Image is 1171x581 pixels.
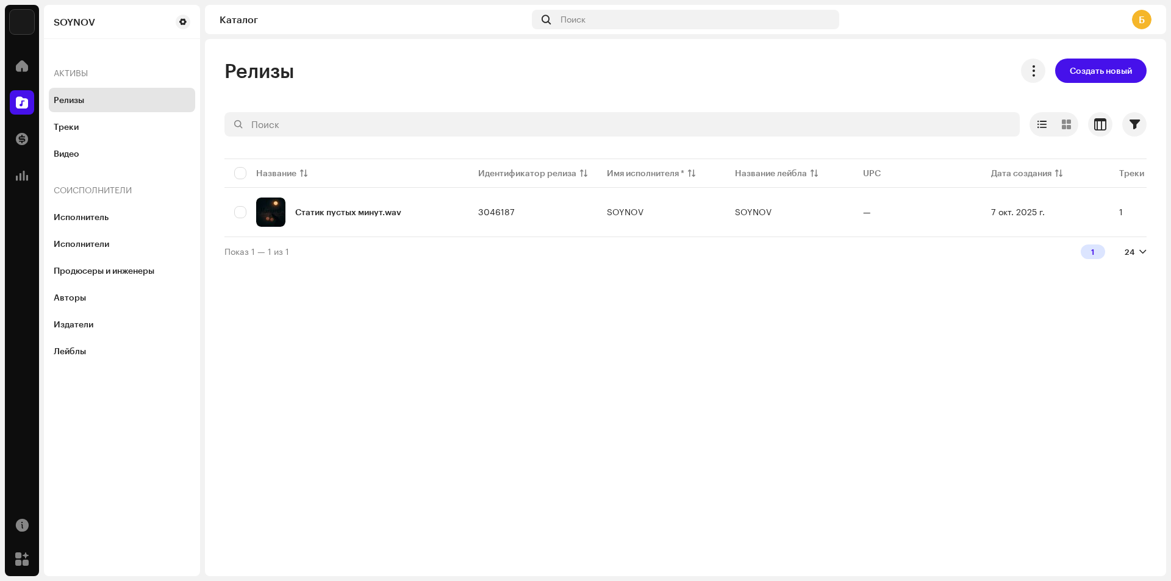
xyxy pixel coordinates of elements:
[256,167,296,179] div: Название
[49,285,195,310] re-m-nav-item: Авторы
[49,141,195,166] re-m-nav-item: Видео
[1132,10,1151,29] div: Б
[607,167,684,179] div: Имя исполнителя *
[1070,59,1132,83] span: Создать новый
[991,167,1051,179] div: Дата создания
[49,312,195,337] re-m-nav-item: Издатели
[54,149,79,159] div: Видео
[560,15,585,24] span: Поиск
[49,205,195,229] re-m-nav-item: Исполнитель
[49,232,195,256] re-m-nav-item: Исполнители
[224,112,1020,137] input: Поиск
[1125,247,1134,257] div: 24
[224,59,294,83] span: Релизы
[54,95,84,105] div: Релизы
[607,208,643,216] div: SOYNOV
[256,198,285,227] img: 7e528d12-92f8-4b01-a70e-81d3323cb946
[49,59,195,88] re-a-nav-header: Активы
[54,239,109,249] div: Исполнители
[220,15,527,24] div: Каталог
[735,167,807,179] div: Название лейбла
[49,339,195,363] re-m-nav-item: Лейблы
[1081,244,1105,259] div: 1
[478,167,576,179] div: Идентификатор релиза
[991,207,1045,217] span: 7 окт. 2025 г.
[49,176,195,205] re-a-nav-header: Соисполнители
[54,122,79,132] div: Треки
[54,319,93,329] div: Издатели
[735,207,772,217] span: SOYNOV
[10,10,34,34] img: 33004b37-325d-4a8b-b51f-c12e9b964943
[607,208,715,216] span: SOYNOV
[478,207,515,217] span: 3046187
[54,293,86,302] div: Авторы
[49,115,195,139] re-m-nav-item: Треки
[54,266,154,276] div: Продюсеры и инженеры
[863,207,871,217] span: —
[49,88,195,112] re-m-nav-item: Релизы
[1055,59,1147,83] button: Создать новый
[54,212,109,222] div: Исполнитель
[54,346,86,356] div: Лейблы
[224,246,289,257] span: Показ 1 — 1 из 1
[54,17,95,27] div: SOYNOV
[49,258,195,283] re-m-nav-item: Продюсеры и инженеры
[295,208,401,216] div: Статик пустых минут.wav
